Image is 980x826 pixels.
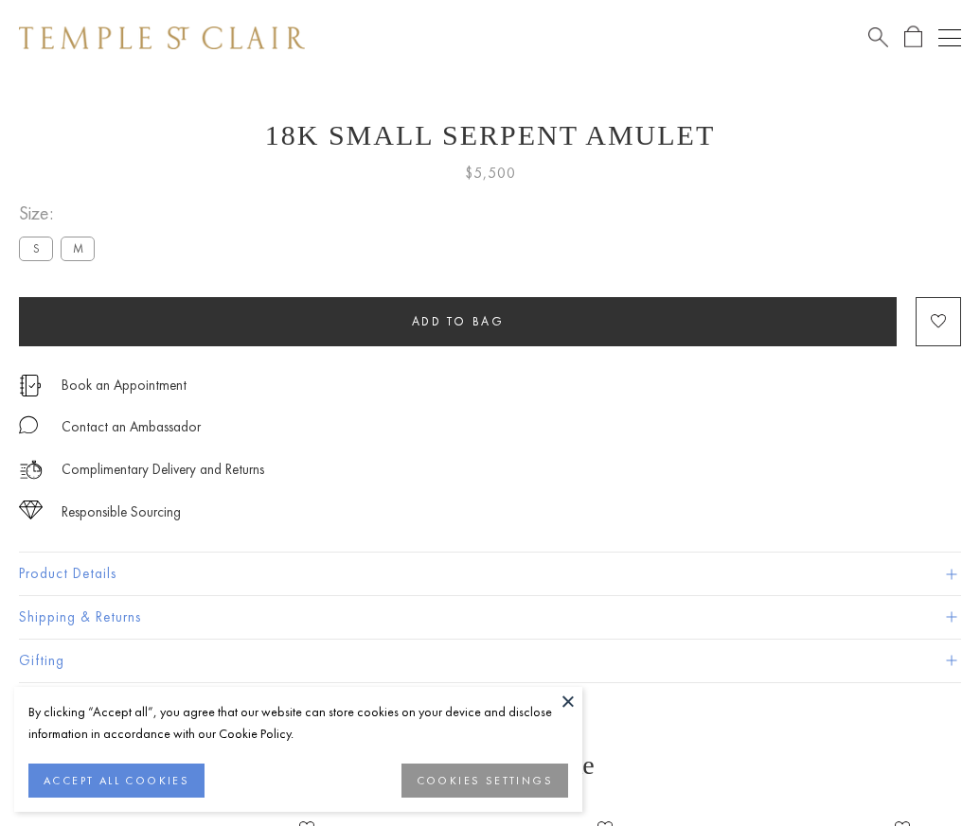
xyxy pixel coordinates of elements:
[19,501,43,519] img: icon_sourcing.svg
[938,26,961,49] button: Open navigation
[19,553,961,595] button: Product Details
[28,701,568,745] div: By clicking “Accept all”, you agree that our website can store cookies on your device and disclos...
[465,161,516,185] span: $5,500
[19,596,961,639] button: Shipping & Returns
[62,458,264,482] p: Complimentary Delivery and Returns
[62,415,201,439] div: Contact an Ambassador
[19,375,42,396] img: icon_appointment.svg
[19,458,43,482] img: icon_delivery.svg
[62,501,181,524] div: Responsible Sourcing
[28,764,205,798] button: ACCEPT ALL COOKIES
[19,297,897,346] button: Add to bag
[61,237,95,260] label: M
[62,375,187,395] a: Book an Appointment
[19,26,305,49] img: Temple St. Clair
[401,764,568,798] button: COOKIES SETTINGS
[19,119,961,151] h1: 18K Small Serpent Amulet
[904,26,922,49] a: Open Shopping Bag
[868,26,888,49] a: Search
[19,237,53,260] label: S
[19,640,961,682] button: Gifting
[19,415,38,434] img: MessageIcon-01_2.svg
[19,198,102,229] span: Size:
[412,313,505,329] span: Add to bag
